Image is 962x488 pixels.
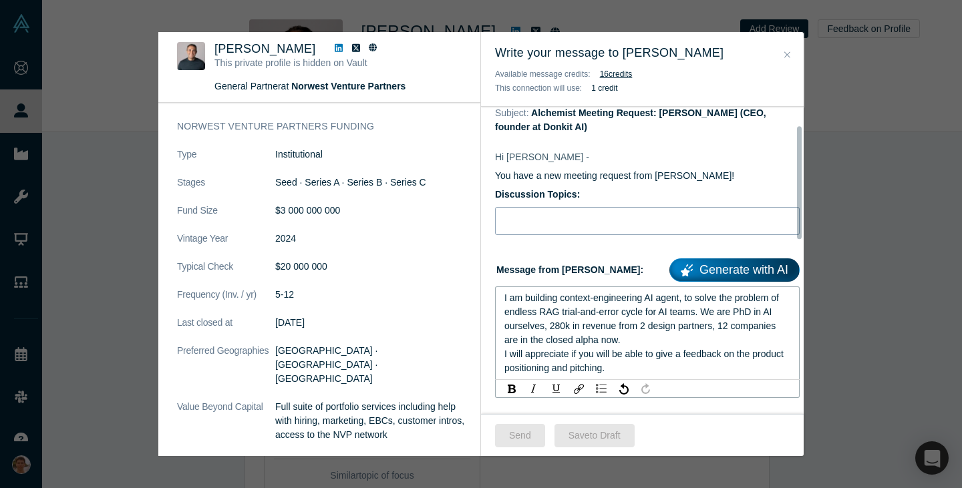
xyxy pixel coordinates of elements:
[275,344,472,386] dd: [GEOGRAPHIC_DATA] · [GEOGRAPHIC_DATA] · [GEOGRAPHIC_DATA]
[571,382,587,395] div: Link
[495,150,800,164] p: Hi [PERSON_NAME] -
[548,382,565,395] div: Underline
[504,348,786,373] span: I will appreciate if you will be able to give a feedback on the product positioning and pitching.
[504,291,791,375] div: rdw-editor
[669,258,800,282] a: Generate with AI
[613,382,657,395] div: rdw-history-control
[495,188,800,202] label: Discussion Topics:
[275,232,472,246] dd: 2024
[503,382,520,395] div: Bold
[495,83,582,93] span: This connection will use:
[177,232,275,260] dt: Vintage Year
[600,67,633,81] button: 16credits
[177,260,275,288] dt: Typical Check
[177,119,453,134] h3: Norwest Venture Partners funding
[504,292,782,345] span: I am building context-engineering AI agent, to solve the problem of endless RAG trial-and-error c...
[495,286,800,380] div: rdw-wrapper
[177,42,205,70] img: Dave Zilberman's Profile Image
[177,316,275,344] dt: Last closed at
[177,148,275,176] dt: Type
[554,424,635,447] button: Saveto Draft
[495,424,545,447] button: Send
[495,379,800,398] div: rdw-toolbar
[495,254,800,282] label: Message from [PERSON_NAME]:
[591,83,617,93] b: 1 credit
[177,400,275,456] dt: Value Beyond Capital
[214,42,316,55] span: [PERSON_NAME]
[275,204,472,218] dd: $3 000 000 000
[615,382,632,395] div: Undo
[214,81,406,91] span: General Partner at
[275,400,472,442] p: Full suite of portfolio services including help with hiring, marketing, EBCs, customer intros, ac...
[637,382,654,395] div: Redo
[275,316,472,330] dd: [DATE]
[275,260,472,274] dd: $20 000 000
[177,288,275,316] dt: Frequency (Inv. / yr)
[590,382,613,395] div: rdw-list-control
[495,44,790,62] h3: Write your message to [PERSON_NAME]
[177,204,275,232] dt: Fund Size
[495,169,800,183] p: You have a new meeting request from [PERSON_NAME]!
[177,176,275,204] dt: Stages
[275,288,472,302] dd: 5-12
[525,382,542,395] div: Italic
[177,344,275,400] dt: Preferred Geographies
[214,56,424,70] p: This private profile is hidden on Vault
[780,47,794,63] button: Close
[500,382,568,395] div: rdw-inline-control
[275,148,472,162] dd: Institutional
[177,456,275,484] dt: Lead or Follow
[275,456,472,470] dd: Lead
[275,176,472,190] dd: Seed · Series A · Series B · Series C
[593,382,610,395] div: Unordered
[495,107,766,132] dd: Alchemist Meeting Request: [PERSON_NAME] (CEO, founder at Donkit AI)
[495,106,529,120] dt: Subject:
[495,69,591,79] span: Available message credits:
[568,382,590,395] div: rdw-link-control
[291,81,406,91] a: Norwest Venture Partners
